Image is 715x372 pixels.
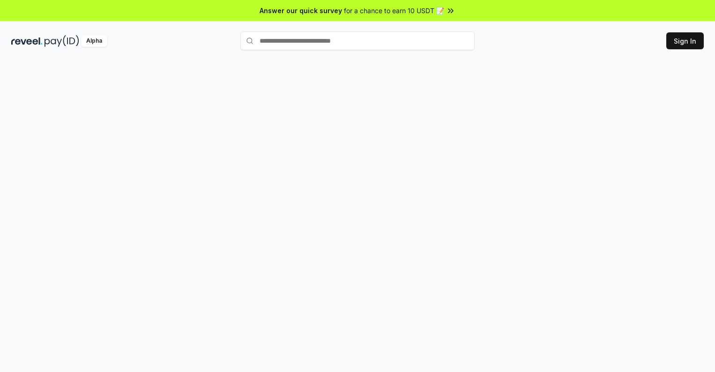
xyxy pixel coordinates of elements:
[260,6,342,15] span: Answer our quick survey
[45,35,79,47] img: pay_id
[81,35,107,47] div: Alpha
[344,6,444,15] span: for a chance to earn 10 USDT 📝
[11,35,43,47] img: reveel_dark
[666,32,704,49] button: Sign In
